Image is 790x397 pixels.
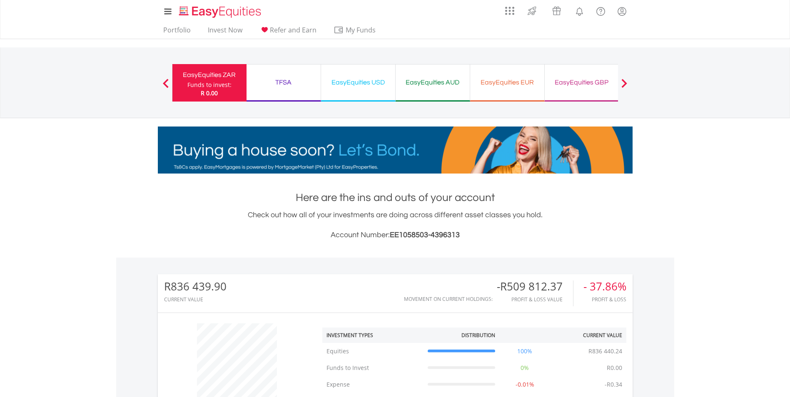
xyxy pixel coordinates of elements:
div: Profit & Loss Value [497,297,573,302]
img: thrive-v2.svg [525,4,539,17]
div: Check out how all of your investments are doing across different asset classes you hold. [158,209,633,241]
div: EasyEquities EUR [475,77,539,88]
td: 0% [499,360,550,376]
th: Current Value [550,328,626,343]
img: grid-menu-icon.svg [505,6,514,15]
img: EasyEquities_Logo.png [177,5,264,19]
h3: Account Number: [158,229,633,241]
div: EasyEquities USD [326,77,390,88]
a: FAQ's and Support [590,2,611,19]
td: -R0.34 [601,376,626,393]
a: Refer and Earn [256,26,320,39]
td: Equities [322,343,424,360]
td: 100% [499,343,550,360]
th: Investment Types [322,328,424,343]
td: Funds to Invest [322,360,424,376]
a: AppsGrid [500,2,520,15]
a: Invest Now [204,26,246,39]
div: Movement on Current Holdings: [404,296,493,302]
span: My Funds [334,25,388,35]
div: -R509 812.37 [497,280,573,293]
img: EasyMortage Promotion Banner [158,127,633,174]
td: -0.01% [499,376,550,393]
div: EasyEquities ZAR [177,69,242,81]
div: TFSA [252,77,316,88]
button: Next [616,83,633,91]
span: R 0.00 [201,89,218,97]
span: Refer and Earn [270,25,316,35]
td: Expense [322,376,424,393]
div: EasyEquities GBP [550,77,614,88]
a: My Profile [611,2,633,20]
button: Previous [157,83,174,91]
div: Distribution [461,332,495,339]
div: - 37.86% [583,280,626,293]
td: R0.00 [603,360,626,376]
div: Profit & Loss [583,297,626,302]
a: Notifications [569,2,590,19]
span: EE1058503-4396313 [390,231,460,239]
div: Funds to invest: [187,81,232,89]
a: Vouchers [544,2,569,17]
img: vouchers-v2.svg [550,4,563,17]
div: R836 439.90 [164,280,227,293]
a: Home page [176,2,264,19]
td: R836 440.24 [584,343,626,360]
h1: Here are the ins and outs of your account [158,190,633,205]
div: CURRENT VALUE [164,297,227,302]
a: Portfolio [160,26,194,39]
div: EasyEquities AUD [401,77,465,88]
